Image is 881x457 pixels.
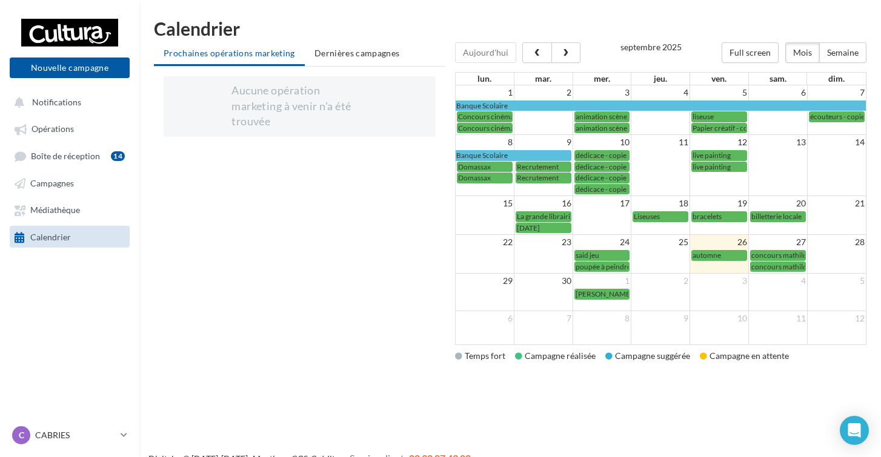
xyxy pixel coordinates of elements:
span: Concours cinéma [458,112,514,121]
span: Papier créatif - copie - copie - copie [693,123,802,133]
td: 21 [807,196,866,211]
td: 18 [631,196,690,211]
th: ven. [690,73,748,85]
a: concours mathilda [750,261,806,272]
a: Concours cinéma [457,111,513,122]
span: dédicace - copie [576,151,627,160]
a: C CABRIES [10,424,130,447]
a: Domassax [457,162,513,172]
td: 11 [748,311,807,326]
a: dédicace - copie [574,184,630,194]
a: Banque Scolaire [456,150,571,160]
a: Recrutement [516,173,571,183]
a: La grande librairie [516,211,571,222]
span: Recrutement [517,173,559,182]
td: 16 [514,196,573,211]
td: 7 [807,85,866,100]
p: CABRIES [35,429,116,441]
span: billetterie locale [751,212,802,221]
span: animation scène [576,112,627,121]
span: concours mathilda [751,262,811,271]
a: [DATE] [516,223,571,233]
span: concours mathilda [751,251,811,260]
a: [PERSON_NAME] dédicace [574,289,630,299]
td: 5 [690,85,749,100]
td: 8 [573,311,631,326]
div: Campagne suggérée [605,350,690,362]
td: 10 [573,135,631,150]
td: 12 [807,311,866,326]
td: 10 [690,311,749,326]
span: dédicace - copie [576,173,627,182]
a: billetterie locale [750,211,806,222]
td: 6 [748,85,807,100]
a: poupée à peindre [574,261,630,272]
span: Médiathèque [30,205,80,215]
div: Temps fort [455,350,505,362]
div: Aucune opération marketing à venir n'a été trouvée [231,83,367,130]
span: Concours cinéma [458,123,514,133]
a: bracelets [691,211,747,222]
span: dédicace - copie [576,185,627,194]
td: 30 [514,274,573,289]
a: live painting [691,150,747,160]
td: 15 [456,196,514,211]
h1: Calendrier [154,19,866,38]
span: poupée à peindre [576,262,631,271]
a: Calendrier [7,226,132,248]
span: Calendrier [30,232,71,242]
h2: septembre 2025 [620,42,682,51]
a: automne [691,250,747,260]
span: live painting [693,162,731,171]
a: Banque Scolaire [456,100,866,111]
a: Médiathèque [7,199,132,220]
a: Campagnes [7,172,132,194]
td: 9 [631,311,690,326]
button: Nouvelle campagne [10,58,130,78]
button: Notifications [7,91,127,113]
a: Liseuses [633,211,688,222]
span: [DATE] [517,223,540,232]
button: Full screen [722,42,779,63]
td: 20 [748,196,807,211]
a: dédicace - copie [574,150,630,160]
div: Campagne réalisée [515,350,596,362]
span: live painting [693,151,731,160]
td: 5 [807,274,866,289]
td: 22 [456,235,514,250]
span: Dernières campagnes [314,48,400,58]
a: live painting [691,162,747,172]
div: 14 [111,151,125,161]
span: Notifications [32,97,81,107]
th: sam. [748,73,807,85]
td: 9 [514,135,573,150]
a: Opérations [7,117,132,139]
span: La grande librairie [517,212,574,221]
td: 3 [690,274,749,289]
span: Boîte de réception [31,151,100,161]
td: 8 [456,135,514,150]
span: C [19,429,24,441]
td: 25 [631,235,690,250]
td: 7 [514,311,573,326]
td: 4 [748,274,807,289]
div: Campagne en attente [700,350,789,362]
td: 1 [573,274,631,289]
a: liseuse [691,111,747,122]
td: 11 [631,135,690,150]
span: automne [693,251,721,260]
a: Domassax [457,173,513,183]
td: 29 [456,274,514,289]
button: Aujourd'hui [455,42,516,63]
span: [PERSON_NAME] dédicace [576,289,662,298]
td: 13 [748,135,807,150]
td: 26 [690,235,749,250]
span: Banque Scolaire [456,101,508,110]
span: Recrutement [517,162,559,171]
a: animation scène [574,111,630,122]
td: 2 [631,274,690,289]
span: Prochaines opérations marketing [164,48,295,58]
span: Domassax [458,162,491,171]
td: 24 [573,235,631,250]
a: écouteurs - copie - copie - copie - copie [809,111,865,122]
